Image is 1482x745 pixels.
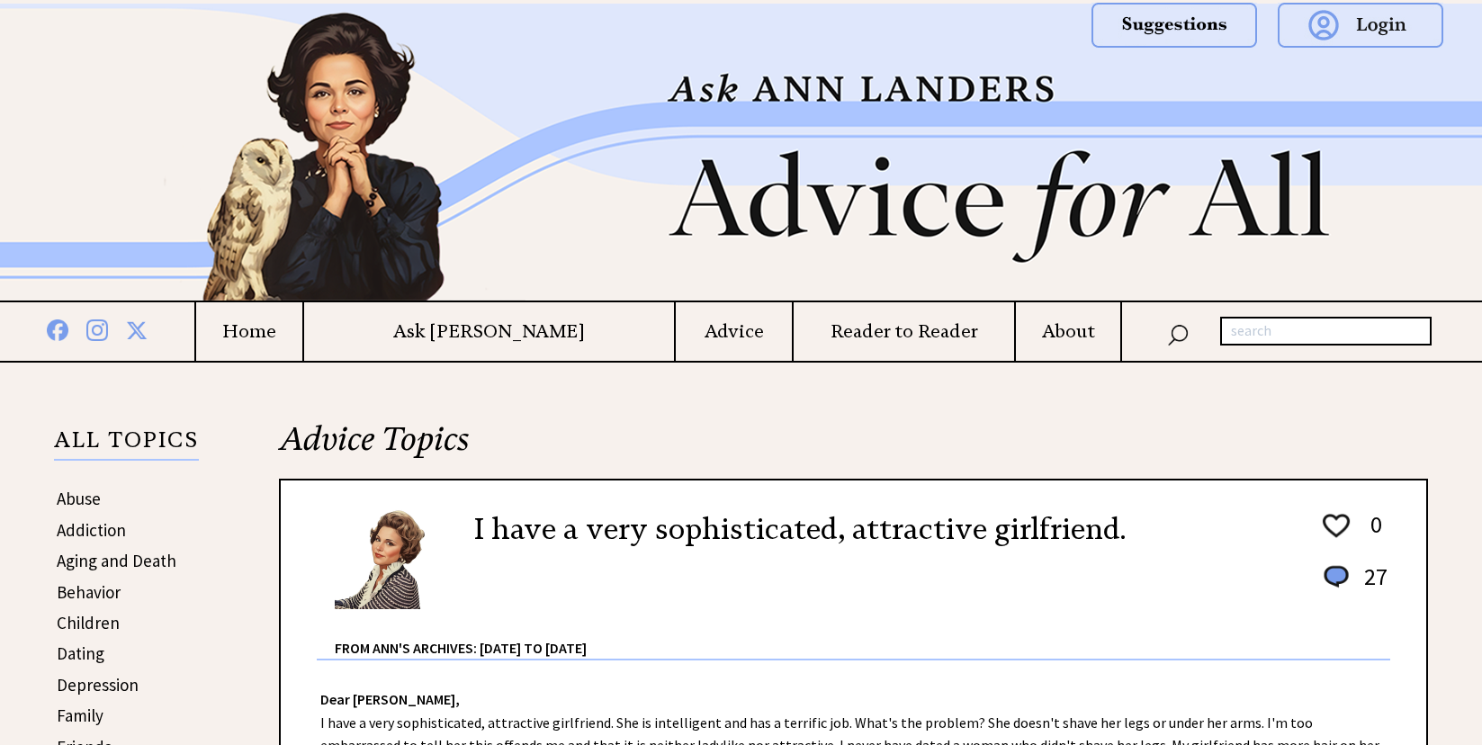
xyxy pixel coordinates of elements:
h2: Advice Topics [279,417,1428,479]
img: instagram%20blue.png [86,316,108,341]
img: suggestions.png [1091,3,1257,48]
a: Ask [PERSON_NAME] [304,320,674,343]
div: From Ann's Archives: [DATE] to [DATE] [335,611,1390,659]
img: message_round%201.png [1320,562,1352,591]
strong: Dear [PERSON_NAME], [320,690,460,708]
a: Reader to Reader [794,320,1014,343]
img: x%20blue.png [126,317,148,341]
img: search_nav.png [1167,320,1189,346]
a: Dating [57,642,104,664]
img: heart_outline%201.png [1320,510,1352,542]
a: Behavior [57,581,121,603]
img: facebook%20blue.png [47,316,68,341]
td: 27 [1355,561,1388,609]
a: Abuse [57,488,101,509]
a: Children [57,612,120,633]
p: ALL TOPICS [54,430,199,461]
a: Aging and Death [57,550,176,571]
a: About [1016,320,1120,343]
a: Home [196,320,302,343]
a: Depression [57,674,139,696]
img: right_new2.png [1389,4,1398,301]
img: header2b_v1.png [94,4,1389,301]
input: search [1220,317,1432,346]
h2: I have a very sophisticated, attractive girlfriend. [474,507,1126,551]
img: Ann6%20v2%20small.png [335,507,447,609]
td: 0 [1355,509,1388,560]
a: Addiction [57,519,126,541]
a: Family [57,705,103,726]
img: login.png [1278,3,1443,48]
a: Advice [676,320,792,343]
